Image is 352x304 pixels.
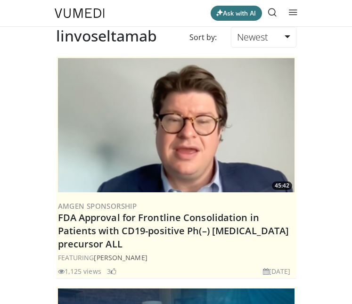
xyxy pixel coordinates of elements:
[56,27,157,45] h2: linvoseltamab
[58,58,295,192] img: 0487cae3-be8e-480d-8894-c5ed9a1cba93.png.300x170_q85_crop-smart_upscale.png
[58,266,101,276] li: 1,125 views
[211,6,262,21] button: Ask with AI
[272,181,292,190] span: 45:42
[107,266,116,276] li: 3
[237,31,268,43] span: Newest
[94,253,147,262] a: [PERSON_NAME]
[263,266,291,276] li: [DATE]
[58,253,295,263] div: FEATURING
[55,8,105,18] img: VuMedi Logo
[182,27,224,48] div: Sort by:
[58,201,137,211] a: Amgen Sponsorship
[58,211,289,250] a: FDA Approval for Frontline Consolidation in Patients with CD19-positive Ph(–) [MEDICAL_DATA] prec...
[231,27,296,48] a: Newest
[58,58,295,192] a: 45:42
